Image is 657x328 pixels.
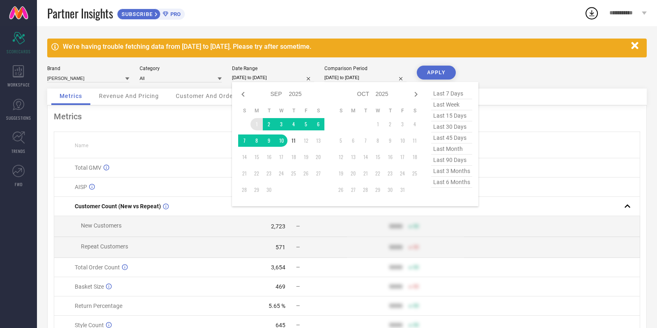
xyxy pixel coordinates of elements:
[263,107,275,114] th: Tuesday
[312,107,324,114] th: Saturday
[312,134,324,147] td: Sat Sep 13 2025
[250,134,263,147] td: Mon Sep 08 2025
[347,134,359,147] td: Mon Oct 06 2025
[275,134,287,147] td: Wed Sep 10 2025
[384,118,396,130] td: Thu Oct 02 2025
[431,132,472,143] span: last 45 days
[372,184,384,196] td: Wed Oct 29 2025
[287,167,300,180] td: Thu Sep 25 2025
[372,118,384,130] td: Wed Oct 01 2025
[263,167,275,180] td: Tue Sep 23 2025
[409,107,421,114] th: Saturday
[238,184,250,196] td: Sun Sep 28 2025
[372,151,384,163] td: Wed Oct 15 2025
[431,88,472,99] span: last 7 days
[300,151,312,163] td: Fri Sep 19 2025
[54,112,640,121] div: Metrics
[312,151,324,163] td: Sat Sep 20 2025
[384,184,396,196] td: Thu Oct 30 2025
[60,93,82,99] span: Metrics
[411,89,421,99] div: Next month
[335,184,347,196] td: Sun Oct 26 2025
[275,167,287,180] td: Wed Sep 24 2025
[409,134,421,147] td: Sat Oct 11 2025
[417,66,456,80] button: APPLY
[413,303,419,309] span: 50
[372,134,384,147] td: Wed Oct 08 2025
[287,107,300,114] th: Thursday
[276,283,285,290] div: 469
[287,134,300,147] td: Thu Sep 11 2025
[359,151,372,163] td: Tue Oct 14 2025
[275,118,287,130] td: Wed Sep 03 2025
[359,184,372,196] td: Tue Oct 28 2025
[347,167,359,180] td: Mon Oct 20 2025
[396,184,409,196] td: Fri Oct 31 2025
[238,89,248,99] div: Previous month
[275,107,287,114] th: Wednesday
[238,107,250,114] th: Sunday
[296,284,300,289] span: —
[409,118,421,130] td: Sat Oct 04 2025
[396,134,409,147] td: Fri Oct 10 2025
[250,118,263,130] td: Mon Sep 01 2025
[324,66,407,71] div: Comparison Period
[300,118,312,130] td: Fri Sep 05 2025
[263,134,275,147] td: Tue Sep 09 2025
[75,164,101,171] span: Total GMV
[335,151,347,163] td: Sun Oct 12 2025
[335,134,347,147] td: Sun Oct 05 2025
[409,167,421,180] td: Sat Oct 25 2025
[271,264,285,271] div: 3,654
[269,303,285,309] div: 5.65 %
[75,143,88,148] span: Name
[117,11,155,17] span: SUBSCRIBE
[396,107,409,114] th: Friday
[7,82,30,88] span: WORKSPACE
[296,223,300,229] span: —
[372,167,384,180] td: Wed Oct 22 2025
[263,184,275,196] td: Tue Sep 30 2025
[347,151,359,163] td: Mon Oct 13 2025
[359,167,372,180] td: Tue Oct 21 2025
[238,167,250,180] td: Sun Sep 21 2025
[396,167,409,180] td: Fri Oct 24 2025
[389,264,402,271] div: 9999
[312,167,324,180] td: Sat Sep 27 2025
[168,11,181,17] span: PRO
[431,99,472,110] span: last week
[232,66,314,71] div: Date Range
[359,134,372,147] td: Tue Oct 07 2025
[384,151,396,163] td: Thu Oct 16 2025
[276,244,285,251] div: 571
[296,303,300,309] span: —
[431,177,472,188] span: last 6 months
[413,322,419,328] span: 50
[271,223,285,230] div: 2,723
[335,107,347,114] th: Sunday
[431,143,472,155] span: last month
[584,6,599,20] div: Open download list
[384,107,396,114] th: Thursday
[117,7,185,20] a: SUBSCRIBEPRO
[431,121,472,132] span: last 30 days
[11,148,25,154] span: TRENDS
[413,244,419,250] span: 50
[15,181,23,187] span: FWD
[75,203,161,210] span: Customer Count (New vs Repeat)
[396,118,409,130] td: Fri Oct 03 2025
[296,244,300,250] span: —
[75,303,122,309] span: Return Percentage
[75,283,104,290] span: Basket Size
[389,223,402,230] div: 9999
[384,167,396,180] td: Thu Oct 23 2025
[296,322,300,328] span: —
[359,107,372,114] th: Tuesday
[250,107,263,114] th: Monday
[287,151,300,163] td: Thu Sep 18 2025
[431,155,472,166] span: last 90 days
[300,167,312,180] td: Fri Sep 26 2025
[296,264,300,270] span: —
[409,151,421,163] td: Sat Oct 18 2025
[250,151,263,163] td: Mon Sep 15 2025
